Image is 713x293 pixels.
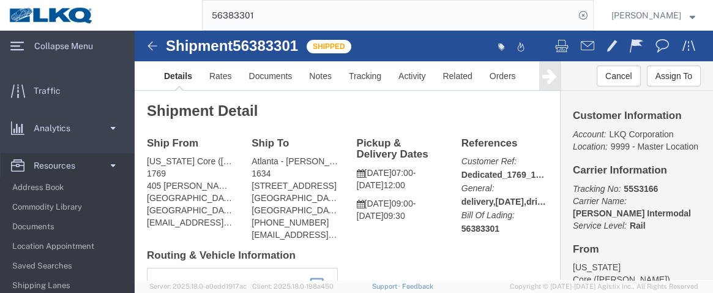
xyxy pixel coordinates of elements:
[34,34,102,58] span: Collapse Menu
[34,153,84,178] span: Resources
[252,283,334,290] span: Client: 2025.18.0-198a450
[34,78,69,103] span: Traffic
[34,116,79,140] span: Analytics
[1,153,134,178] a: Resources
[149,283,247,290] span: Server: 2025.18.0-a0edd1917ac
[135,31,713,280] iframe: FS Legacy Container
[203,1,575,30] input: Search for shipment number, reference number
[510,281,698,292] span: Copyright © [DATE]-[DATE] Agistix Inc., All Rights Reserved
[12,234,125,259] span: Location Appointment
[12,195,125,219] span: Commodity Library
[402,283,433,290] a: Feedback
[611,9,681,22] span: Krisann Metzger
[12,175,125,200] span: Address Book
[12,215,125,239] span: Documents
[12,254,125,278] span: Saved Searches
[1,116,134,140] a: Analytics
[371,283,402,290] a: Support
[1,78,134,103] a: Traffic
[9,6,94,25] img: logo
[611,8,696,23] button: [PERSON_NAME]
